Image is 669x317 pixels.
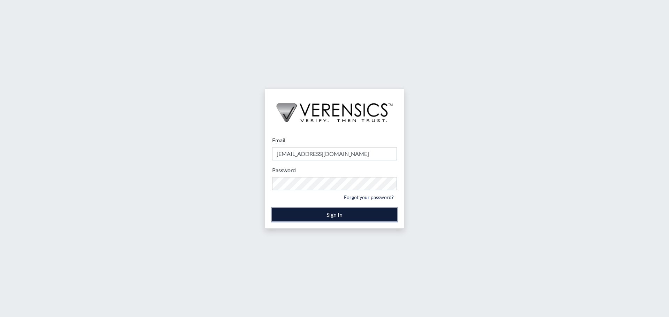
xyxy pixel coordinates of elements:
[272,166,296,174] label: Password
[265,89,404,129] img: logo-wide-black.2aad4157.png
[272,136,285,144] label: Email
[272,208,397,221] button: Sign In
[341,192,397,203] a: Forgot your password?
[272,147,397,160] input: Email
